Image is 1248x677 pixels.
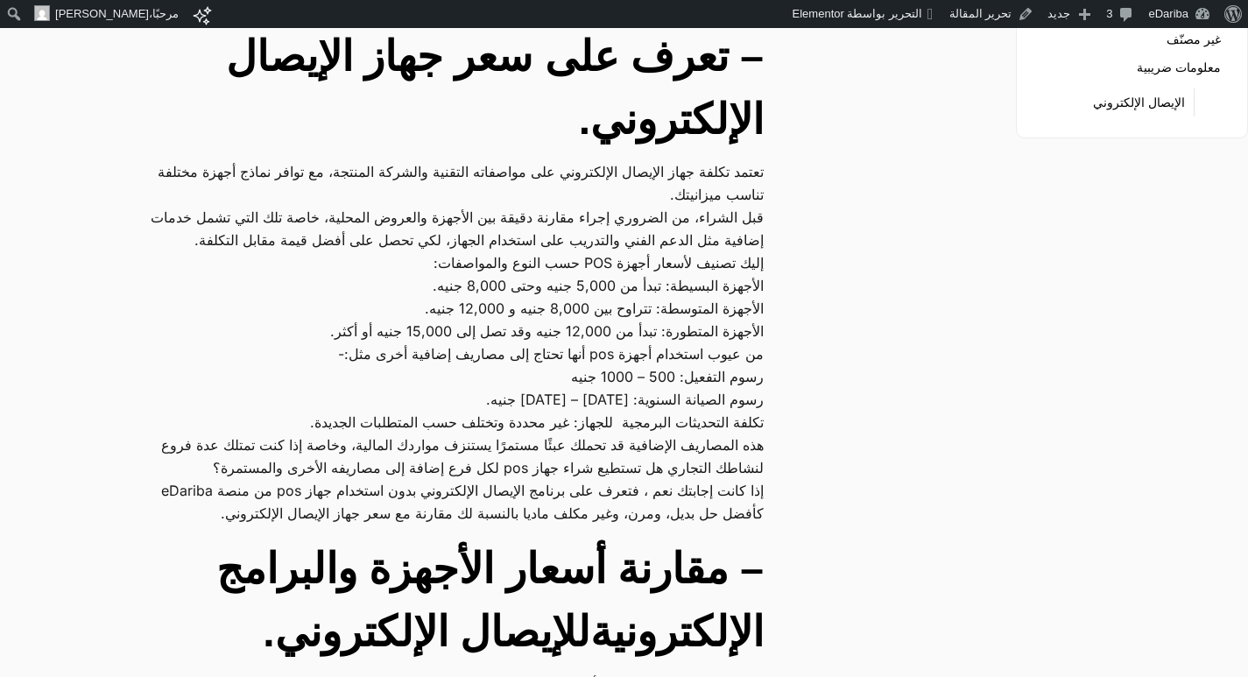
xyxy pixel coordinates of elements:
span: هذه المصاريف الإضافية قد تحملك عبئًا مستمرًا يستنزف مواردك المالية، وخاصة إذا كنت تمتلك عدة فروع ... [137,434,764,479]
h2: – تعرف على سعر جهاز الإيصال الإلكتروني. [137,25,764,152]
b: للإيصال الإلكتروني. [263,609,590,655]
span: إليك تصنيف لأسعار أجهزة POS حسب النوع والمواصفات: [434,251,764,274]
span: الأجهزة البسيطة: تبدأ من 5,000 جنيه وحتى 8,000 جنيه. [433,274,764,297]
span: الأجهزة المتطورة: تبدأ من 12,000 جنيه وقد تصل إلى 15,000 جنيه أو أكثر. [330,320,764,342]
a: غير مصنّف [1167,27,1221,52]
a: الإيصال الإلكتروني [1093,90,1185,115]
span: رسوم التفعيل: 500 – 1000 جنيه [571,365,764,388]
span: إذا كانت إجابتك نعم ، فتعرف على برنامج الإيصال الإلكتروني بدون استخدام جهاز pos من منصة eDariba ك... [137,479,764,525]
span: من عيوب استخدام أجهزة pos أنها تحتاج إلى مصاريف إضافية أخرى مثل:- [338,342,764,365]
a: معلومات ضريبية [1137,55,1221,80]
span: الأجهزة المتوسطة: تتراوح بين 8,000 جنيه و 12,000 جنيه. [425,297,764,320]
h2: – مقارنة أسعار الأجهزة والبرامج الإلكترونية [137,538,764,664]
span: تكلفة التحديثات البرمجية للجهاز: غير محددة وتختلف حسب المتطلبات الجديدة. [310,411,764,434]
span: رسوم الصيانة السنوية: [DATE] – [DATE] جنيه. [486,388,764,411]
span: تعتمد تكلفة جهاز الإيصال الإلكتروني على مواصفاته التقنية والشركة المنتجة، مع توافر نماذج أجهزة مخ... [137,160,764,206]
span: قبل الشراء، من الضروري إجراء مقارنة دقيقة بين الأجهزة والعروض المحلية، خاصة تلك التي تشمل خدمات إ... [137,206,764,251]
span: التحرير بواسطة Elementor [793,7,922,20]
